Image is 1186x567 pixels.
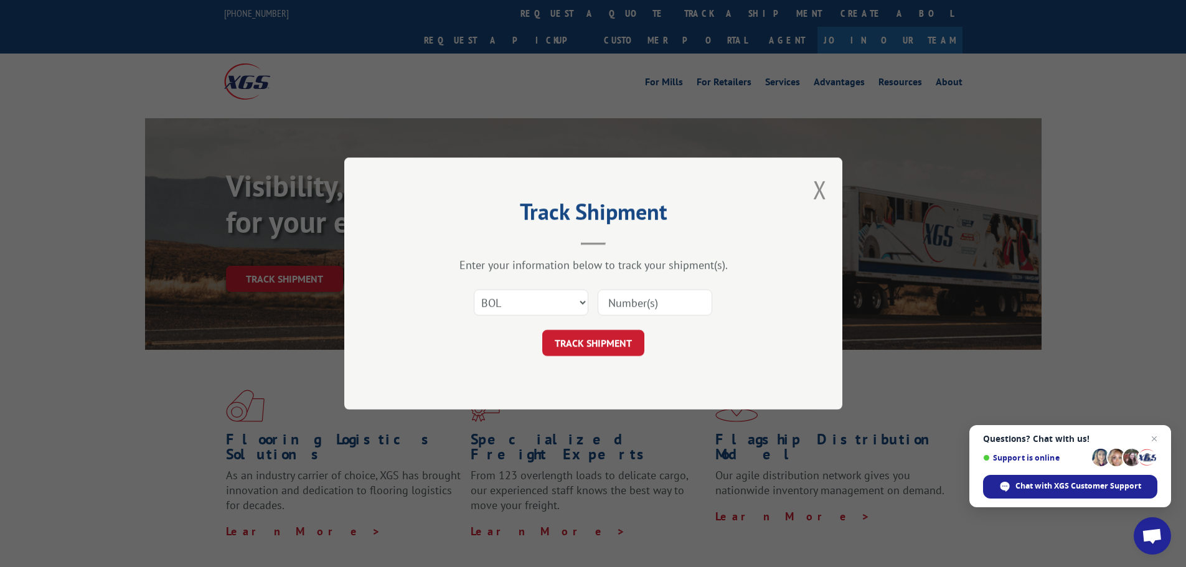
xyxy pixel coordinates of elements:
span: Support is online [983,453,1088,462]
h2: Track Shipment [407,203,780,227]
button: Close modal [813,173,827,206]
span: Questions? Chat with us! [983,434,1157,444]
button: TRACK SHIPMENT [542,330,644,356]
div: Open chat [1134,517,1171,555]
div: Enter your information below to track your shipment(s). [407,258,780,272]
span: Close chat [1147,431,1162,446]
input: Number(s) [598,289,712,316]
div: Chat with XGS Customer Support [983,475,1157,499]
span: Chat with XGS Customer Support [1015,480,1141,492]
